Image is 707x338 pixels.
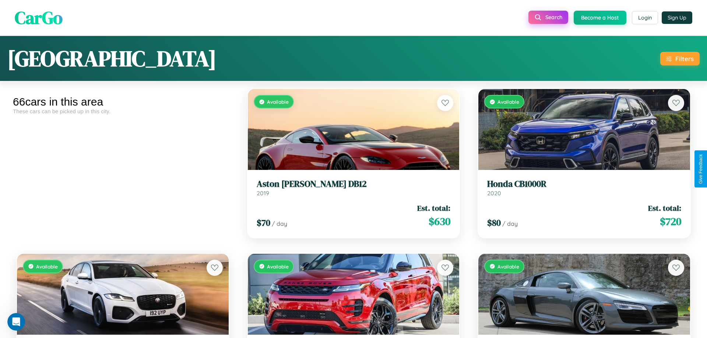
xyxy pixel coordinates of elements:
[497,263,519,270] span: Available
[545,14,562,21] span: Search
[660,214,681,229] span: $ 720
[487,179,681,197] a: Honda CB1000R2020
[257,189,269,197] span: 2019
[487,217,501,229] span: $ 80
[257,179,451,197] a: Aston [PERSON_NAME] DB122019
[7,313,25,331] iframe: Intercom live chat
[257,179,451,189] h3: Aston [PERSON_NAME] DB12
[13,96,233,108] div: 66 cars in this area
[272,220,287,227] span: / day
[632,11,658,24] button: Login
[497,99,519,105] span: Available
[7,43,217,74] h1: [GEOGRAPHIC_DATA]
[13,108,233,114] div: These cars can be picked up in this city.
[648,203,681,213] span: Est. total:
[660,52,700,65] button: Filters
[267,263,289,270] span: Available
[574,11,626,25] button: Become a Host
[502,220,518,227] span: / day
[662,11,692,24] button: Sign Up
[417,203,450,213] span: Est. total:
[36,263,58,270] span: Available
[487,189,501,197] span: 2020
[257,217,270,229] span: $ 70
[675,55,694,63] div: Filters
[487,179,681,189] h3: Honda CB1000R
[15,6,63,30] span: CarGo
[267,99,289,105] span: Available
[429,214,450,229] span: $ 630
[698,154,703,184] div: Give Feedback
[528,11,568,24] button: Search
